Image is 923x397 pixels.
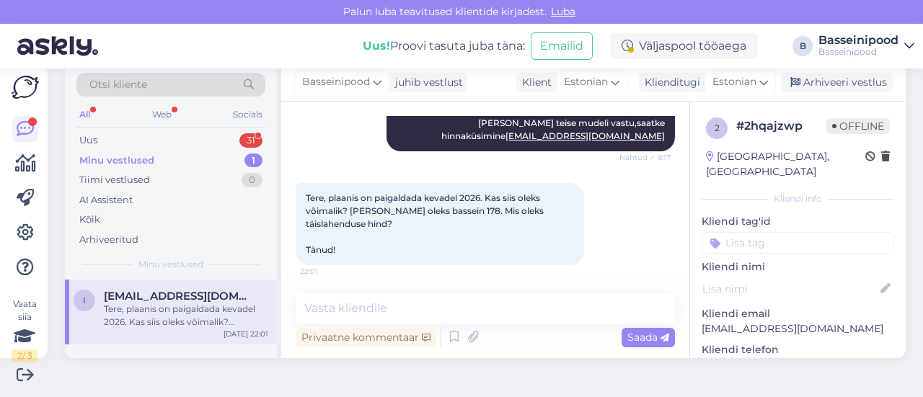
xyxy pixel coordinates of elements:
[818,46,898,58] div: Basseinipood
[79,133,97,148] div: Uus
[149,105,175,124] div: Web
[363,37,525,55] div: Proovi tasuta juba täna:
[712,74,756,90] span: Estonian
[239,133,262,148] div: 31
[702,259,894,275] p: Kliendi nimi
[702,281,878,297] input: Lisa nimi
[715,122,720,133] span: 2
[516,75,552,90] div: Klient
[302,74,370,90] span: Basseinipood
[138,258,203,271] span: Minu vestlused
[547,5,580,18] span: Luba
[617,152,671,163] span: Nähtud ✓ 8:17
[826,118,890,134] span: Offline
[610,33,758,59] div: Väljaspool tööaega
[736,117,826,135] div: # 2hqajzwp
[12,349,37,362] div: 2 / 3
[702,192,894,205] div: Kliendi info
[79,173,150,187] div: Tiimi vestlused
[702,342,894,357] p: Kliendi telefon
[706,149,865,179] div: [GEOGRAPHIC_DATA], [GEOGRAPHIC_DATA]
[83,295,86,305] span: I
[792,36,813,56] div: B
[244,153,262,168] div: 1
[104,290,254,303] span: Illimar.parn@gmail.com
[430,104,667,141] span: Tere. Kahjuks seda mudelit sel hooajal ei saa enam. Kui [PERSON_NAME] teise mudeli vastu,saatke h...
[702,321,894,336] p: [EMAIL_ADDRESS][DOMAIN_NAME]
[818,35,914,58] a: BasseinipoodBasseinipood
[306,192,546,255] span: Tere, plaanis on paigaldada kevadel 2026. Kas siis oleks võimalik? [PERSON_NAME] oleks bassein 17...
[224,329,268,339] div: [DATE] 22:01
[363,39,390,53] b: Uus!
[389,75,463,90] div: juhib vestlust
[505,130,665,141] a: [EMAIL_ADDRESS][DOMAIN_NAME]
[79,213,100,227] div: Kõik
[12,298,37,362] div: Vaata siia
[702,306,894,321] p: Kliendi email
[300,266,354,277] span: 22:01
[242,173,262,187] div: 0
[782,73,893,92] div: Arhiveeri vestlus
[79,193,133,208] div: AI Assistent
[296,328,436,347] div: Privaatne kommentaar
[639,75,700,90] div: Klienditugi
[89,77,147,92] span: Otsi kliente
[531,32,593,60] button: Emailid
[12,76,39,99] img: Askly Logo
[702,214,894,229] p: Kliendi tag'id
[818,35,898,46] div: Basseinipood
[79,233,138,247] div: Arhiveeritud
[76,105,93,124] div: All
[702,357,818,377] div: Küsi telefoninumbrit
[564,74,608,90] span: Estonian
[627,331,669,344] span: Saada
[702,232,894,254] input: Lisa tag
[104,303,268,329] div: Tere, plaanis on paigaldada kevadel 2026. Kas siis oleks võimalik? [PERSON_NAME] oleks bassein 17...
[230,105,265,124] div: Socials
[79,153,154,168] div: Minu vestlused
